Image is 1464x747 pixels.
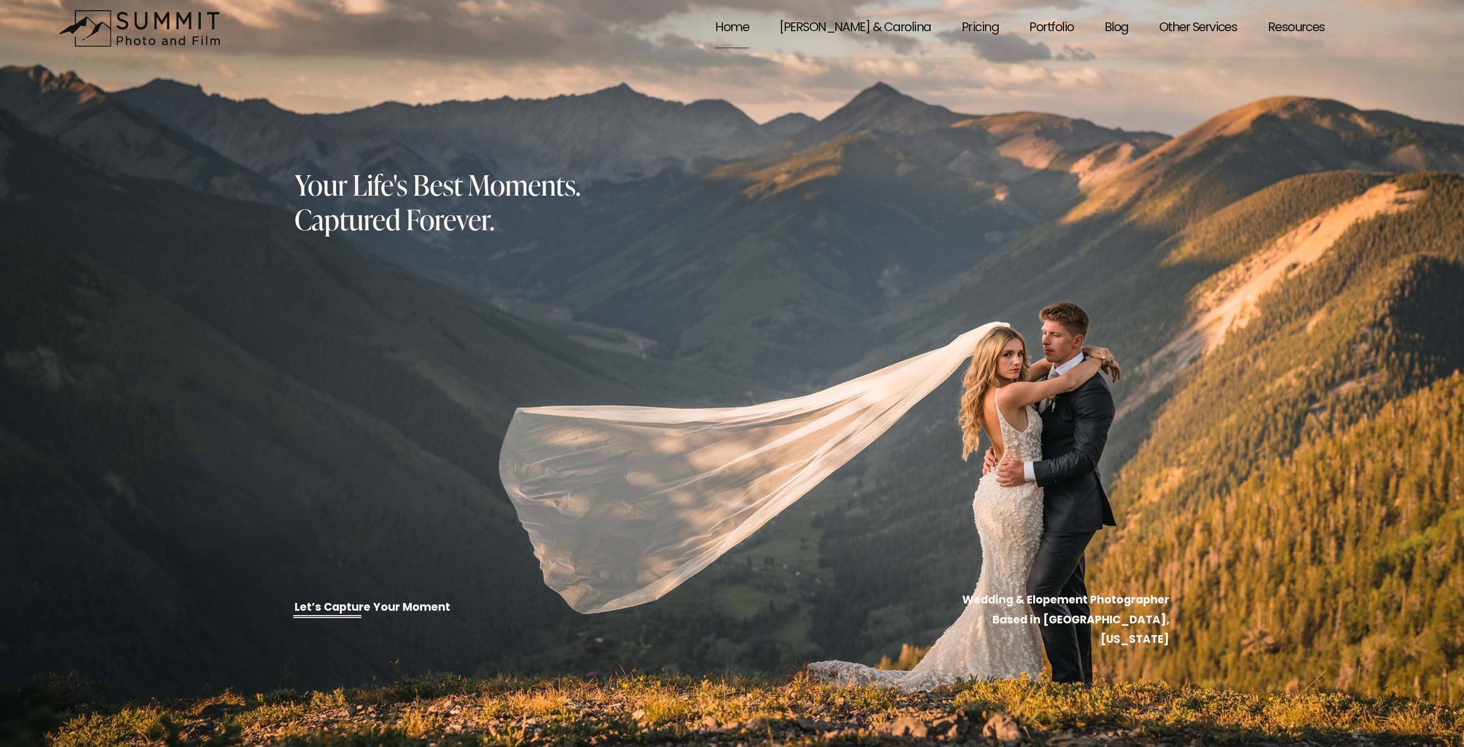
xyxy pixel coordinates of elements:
[403,599,450,618] strong: Moment
[295,599,400,618] strong: Let’s Capture Your
[295,599,400,617] a: Let’s Capture Your
[962,591,1172,650] strong: Wedding & Elopement Photographer Based in [GEOGRAPHIC_DATA], [US_STATE]
[962,7,999,50] a: Pricing
[403,599,450,617] a: Moment
[1268,9,1325,49] span: Resources
[1029,7,1074,50] a: Portfolio
[1159,9,1237,49] span: Other Services
[58,10,226,47] img: Summit Photo and Film
[1268,7,1325,50] a: folder dropdown
[715,7,749,50] a: Home
[295,167,619,237] h2: Your Life's Best Moments. Captured Forever.
[1105,7,1129,50] a: Blog
[779,7,931,50] a: [PERSON_NAME] & Carolina
[1159,7,1237,50] a: folder dropdown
